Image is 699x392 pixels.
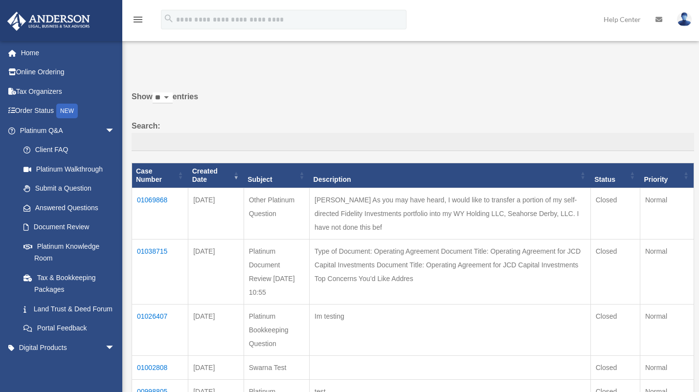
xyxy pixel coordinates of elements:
[188,188,244,239] td: [DATE]
[244,163,309,188] th: Subject: activate to sort column ascending
[590,355,640,379] td: Closed
[132,90,694,113] label: Show entries
[14,198,120,218] a: Answered Questions
[188,355,244,379] td: [DATE]
[310,239,591,304] td: Type of Document: Operating Agreement Document Title: Operating Agreement for JCD Capital Investm...
[14,179,125,198] a: Submit a Question
[188,304,244,355] td: [DATE]
[105,338,125,358] span: arrow_drop_down
[244,304,309,355] td: Platinum Bookkeeping Question
[310,188,591,239] td: [PERSON_NAME] As you may have heard, I would like to transfer a portion of my self-directed Fidel...
[132,304,188,355] td: 01026407
[7,43,130,63] a: Home
[590,188,640,239] td: Closed
[132,355,188,379] td: 01002808
[640,163,694,188] th: Priority: activate to sort column ascending
[14,140,125,160] a: Client FAQ
[640,239,694,304] td: Normal
[163,13,174,24] i: search
[7,82,130,101] a: Tax Organizers
[640,355,694,379] td: Normal
[244,239,309,304] td: Platinum Document Review [DATE] 10:55
[153,92,173,104] select: Showentries
[310,163,591,188] th: Description: activate to sort column ascending
[132,163,188,188] th: Case Number: activate to sort column ascending
[14,319,125,338] a: Portal Feedback
[14,159,125,179] a: Platinum Walkthrough
[7,121,125,140] a: Platinum Q&Aarrow_drop_down
[244,188,309,239] td: Other Platinum Question
[7,357,130,377] a: My Entitiesarrow_drop_down
[14,299,125,319] a: Land Trust & Deed Forum
[14,268,125,299] a: Tax & Bookkeeping Packages
[132,188,188,239] td: 01069868
[640,304,694,355] td: Normal
[188,239,244,304] td: [DATE]
[7,63,130,82] a: Online Ordering
[7,338,130,357] a: Digital Productsarrow_drop_down
[132,239,188,304] td: 01038715
[132,17,144,25] a: menu
[132,133,694,152] input: Search:
[56,104,78,118] div: NEW
[310,304,591,355] td: Im testing
[4,12,93,31] img: Anderson Advisors Platinum Portal
[105,121,125,141] span: arrow_drop_down
[14,237,125,268] a: Platinum Knowledge Room
[590,163,640,188] th: Status: activate to sort column ascending
[590,304,640,355] td: Closed
[244,355,309,379] td: Swarna Test
[132,119,694,152] label: Search:
[188,163,244,188] th: Created Date: activate to sort column ascending
[640,188,694,239] td: Normal
[14,218,125,237] a: Document Review
[590,239,640,304] td: Closed
[677,12,692,26] img: User Pic
[132,14,144,25] i: menu
[7,101,130,121] a: Order StatusNEW
[105,357,125,377] span: arrow_drop_down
